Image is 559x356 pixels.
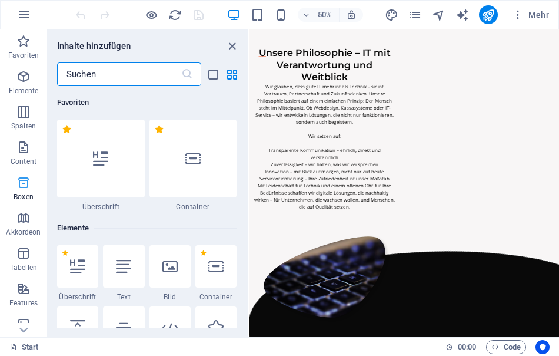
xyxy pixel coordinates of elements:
[57,95,237,110] h6: Favoriten
[535,340,550,354] button: Usercentrics
[57,245,98,302] div: Überschrift
[432,8,445,22] i: Navigator
[57,221,237,235] h6: Elemente
[9,340,39,354] a: Klick, um Auswahl aufzuheben. Doppelklick öffnet Seitenverwaltung
[408,8,422,22] i: Seiten (Strg+Alt+S)
[103,245,144,302] div: Text
[432,8,446,22] button: navigator
[168,8,182,22] i: Seite neu laden
[9,298,38,308] p: Features
[6,228,41,237] p: Akkordeon
[200,250,207,256] span: Von Favoriten entfernen
[149,292,191,302] span: Bild
[385,8,399,22] button: design
[149,245,191,302] div: Bild
[466,342,468,351] span: :
[481,8,495,22] i: Veröffentlichen
[9,86,39,95] p: Elemente
[57,62,181,86] input: Suchen
[479,5,498,24] button: publish
[298,8,340,22] button: 50%
[11,157,36,166] p: Content
[408,8,422,22] button: pages
[512,9,549,21] span: Mehr
[62,124,72,134] span: Von Favoriten entfernen
[11,121,36,131] p: Spalten
[144,8,158,22] button: Klicke hier, um den Vorschau-Modus zu verlassen
[225,67,239,81] button: grid-view
[57,39,131,53] h6: Inhalte hinzufügen
[458,340,476,354] span: 00 00
[103,292,144,302] span: Text
[315,8,334,22] h6: 50%
[445,340,477,354] h6: Session-Zeit
[455,8,470,22] button: text_generator
[491,340,521,354] span: Code
[346,9,357,20] i: Bei Größenänderung Zoomstufe automatisch an das gewählte Gerät anpassen.
[195,292,237,302] span: Container
[486,340,526,354] button: Code
[57,202,145,212] span: Überschrift
[225,39,239,53] button: close panel
[149,120,237,212] div: Container
[455,8,469,22] i: AI Writer
[57,292,98,302] span: Überschrift
[10,263,37,272] p: Tabellen
[149,202,237,212] span: Container
[385,8,398,22] i: Design (Strg+Alt+Y)
[57,120,145,212] div: Überschrift
[168,8,182,22] button: reload
[14,192,34,202] p: Boxen
[195,245,237,302] div: Container
[8,51,39,60] p: Favoriten
[62,250,68,256] span: Von Favoriten entfernen
[507,5,554,24] button: Mehr
[206,67,220,81] button: list-view
[154,124,164,134] span: Von Favoriten entfernen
